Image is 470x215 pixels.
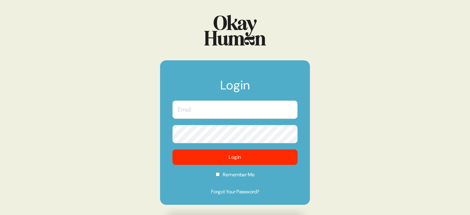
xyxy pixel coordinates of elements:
input: Email [172,101,298,119]
h1: Login [172,79,298,97]
label: Remember Me [172,171,298,183]
input: Remember Me [216,172,220,176]
img: Logo [204,15,266,45]
a: Forgot Your Password? [172,188,298,196]
button: Login [172,149,298,165]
